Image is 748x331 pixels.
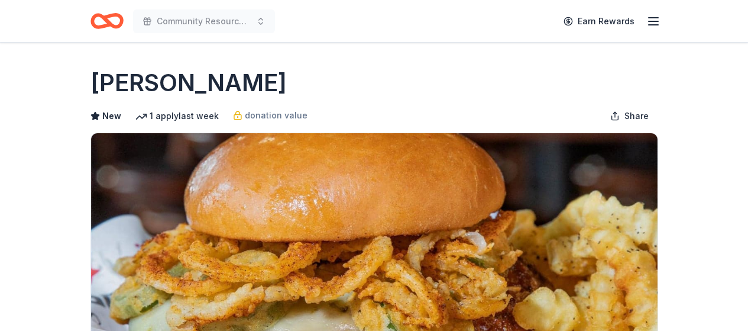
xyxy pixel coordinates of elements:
h1: [PERSON_NAME] [90,66,287,99]
button: Share [601,104,658,128]
button: Community Resource Fair [133,9,275,33]
a: donation value [233,108,307,123]
a: Home [90,7,124,35]
span: Share [624,109,649,123]
span: donation value [245,108,307,123]
a: Earn Rewards [556,11,642,32]
span: Community Resource Fair [157,14,251,28]
div: 1 apply last week [135,109,219,123]
span: New [102,109,121,123]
